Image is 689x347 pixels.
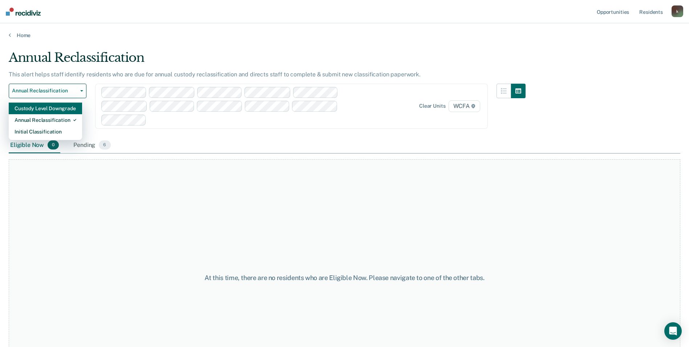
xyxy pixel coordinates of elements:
[99,140,110,150] span: 6
[6,8,41,16] img: Recidiviz
[9,71,421,78] p: This alert helps staff identify residents who are due for annual custody reclassification and dir...
[664,322,682,340] div: Open Intercom Messenger
[9,137,60,153] div: Eligible Now0
[15,126,76,137] div: Initial Classification
[419,103,446,109] div: Clear units
[9,50,526,71] div: Annual Reclassification
[12,88,77,94] span: Annual Reclassification
[48,140,59,150] span: 0
[72,137,112,153] div: Pending6
[15,114,76,126] div: Annual Reclassification
[9,32,680,39] a: Home
[449,100,480,112] span: WCFA
[15,103,76,114] div: Custody Level Downgrade
[177,274,512,282] div: At this time, there are no residents who are Eligible Now. Please navigate to one of the other tabs.
[9,84,86,98] button: Annual Reclassification
[672,5,683,17] button: k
